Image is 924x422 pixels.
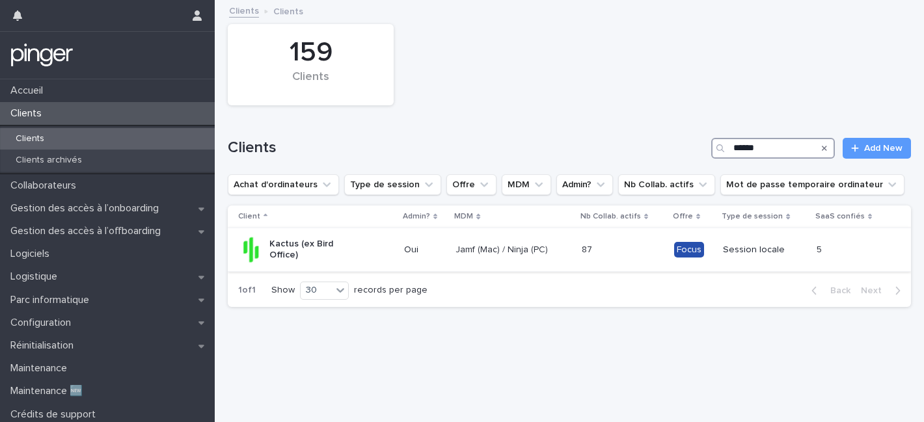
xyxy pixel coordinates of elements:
p: Réinitialisation [5,339,84,352]
p: Gestion des accès à l’offboarding [5,225,171,237]
div: Focus [674,242,704,258]
button: Offre [446,174,496,195]
p: Jamf (Mac) / Ninja (PC) [455,244,549,256]
a: Clients [229,3,259,18]
p: Admin? [403,209,430,224]
p: 1 of 1 [228,274,266,306]
a: Add New [843,138,911,159]
p: Session locale [723,244,806,256]
p: Clients [5,107,52,120]
p: 5 [817,242,824,256]
p: Client [238,209,260,224]
p: Logiciels [5,248,60,260]
button: Admin? [556,174,613,195]
p: records per page [354,285,428,296]
button: Next [856,285,911,297]
input: Search [711,138,835,159]
p: MDM [454,209,473,224]
p: Accueil [5,85,53,97]
p: Parc informatique [5,294,100,306]
div: 30 [301,284,332,297]
img: mTgBEunGTSyRkCgitkcU [10,42,74,68]
p: Clients archivés [5,155,92,166]
p: Configuration [5,317,81,329]
p: Offre [673,209,693,224]
p: Show [271,285,295,296]
p: Clients [273,3,303,18]
button: MDM [502,174,551,195]
button: Type de session [344,174,441,195]
p: Clients [5,133,55,144]
button: Achat d'ordinateurs [228,174,339,195]
p: Crédits de support [5,408,106,421]
p: Maintenance [5,362,77,375]
div: Clients [250,70,372,98]
button: Mot de passe temporaire ordinateur [720,174,904,195]
p: Collaborateurs [5,179,87,192]
button: Back [801,285,856,297]
p: Gestion des accès à l’onboarding [5,202,169,215]
span: Back [822,286,850,295]
p: Type de session [722,209,783,224]
p: Kactus (ex Bird Office) [269,239,362,261]
div: 159 [250,36,372,69]
p: Maintenance 🆕 [5,385,93,397]
h1: Clients [228,138,706,157]
p: Logistique [5,270,68,283]
p: 87 [582,242,595,256]
span: Next [861,286,890,295]
span: Add New [864,144,903,153]
p: Nb Collab. actifs [580,209,641,224]
p: Oui [404,244,446,256]
button: Nb Collab. actifs [618,174,715,195]
p: SaaS confiés [815,209,865,224]
tr: Kactus (ex Bird Office)OuiJamf (Mac) / Ninja (PC)8787 FocusSession locale55 [228,228,911,272]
